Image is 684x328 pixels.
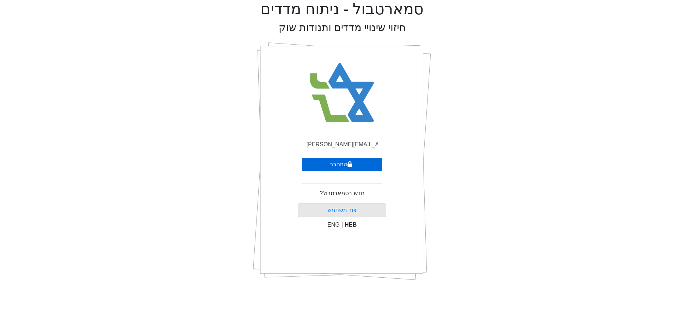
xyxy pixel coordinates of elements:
p: חדש בסמארטבול? [320,189,364,198]
span: ENG [327,222,340,228]
a: צור משתמש [327,207,357,213]
button: צור משתמש [298,203,387,217]
button: התחבר [302,158,382,171]
span: HEB [345,222,357,228]
h2: חיזוי שינויי מדדים ותנודות שוק [279,21,406,34]
img: Smart Bull [304,54,381,132]
span: | [341,222,343,228]
input: אימייל [302,138,382,151]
